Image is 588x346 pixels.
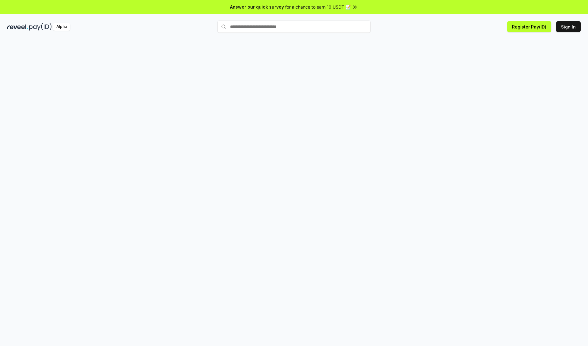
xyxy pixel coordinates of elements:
img: pay_id [29,23,52,31]
img: reveel_dark [7,23,28,31]
button: Sign In [556,21,581,32]
span: Answer our quick survey [230,4,284,10]
span: for a chance to earn 10 USDT 📝 [285,4,351,10]
button: Register Pay(ID) [507,21,551,32]
div: Alpha [53,23,70,31]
